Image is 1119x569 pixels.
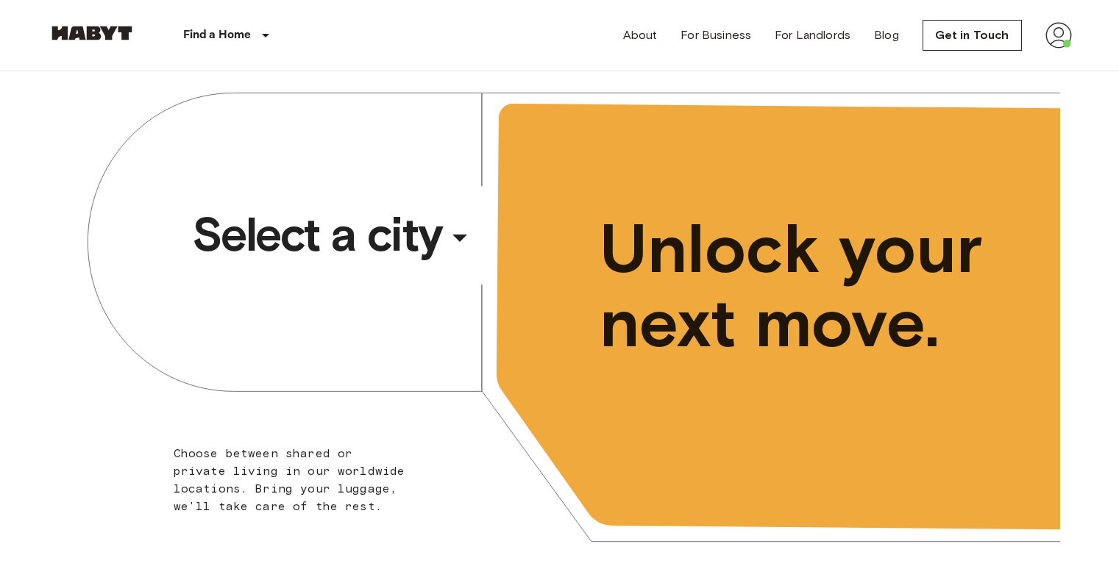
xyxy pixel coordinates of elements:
[681,26,751,44] a: For Business
[186,201,483,268] button: Select a city
[48,26,136,40] img: Habyt
[174,446,405,513] span: Choose between shared or private living in our worldwide locations. Bring your luggage, we'll tak...
[775,26,850,44] a: For Landlords
[874,26,899,44] a: Blog
[623,26,658,44] a: About
[600,212,1000,360] span: Unlock your next move.
[192,205,442,264] span: Select a city
[1045,22,1072,49] img: avatar
[183,26,252,44] p: Find a Home
[923,20,1022,51] a: Get in Touch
